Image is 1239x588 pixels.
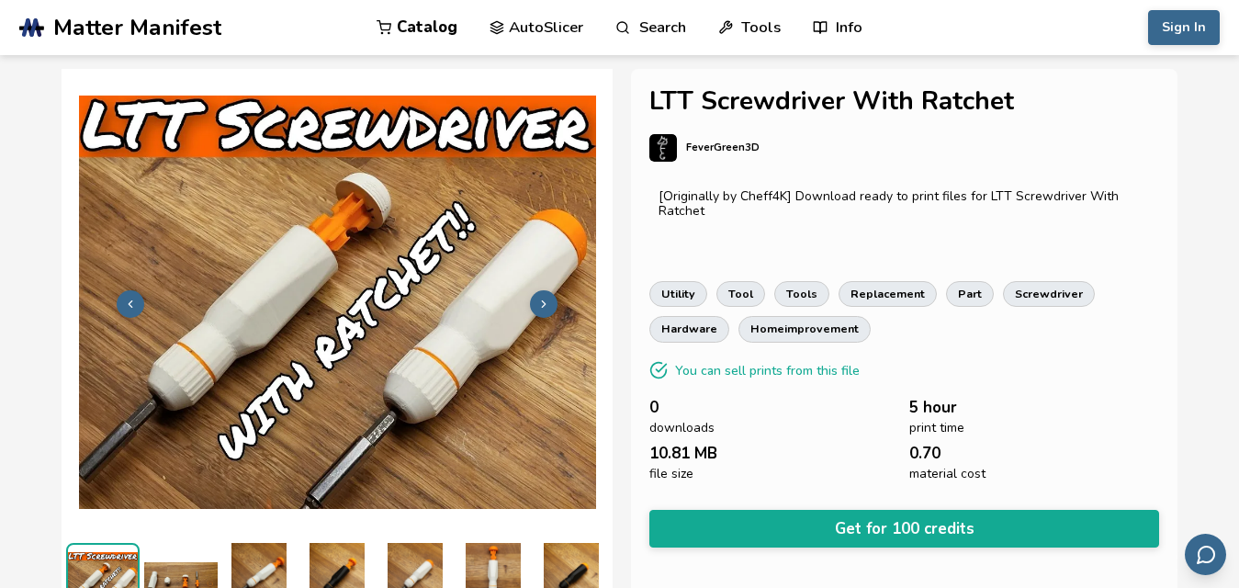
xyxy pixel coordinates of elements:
a: tool [716,281,765,307]
a: utility [649,281,707,307]
h1: LTT Screwdriver With Ratchet [649,87,1158,116]
img: FeverGreen3D's profile [649,134,677,162]
button: Send feedback via email [1185,534,1226,575]
p: FeverGreen3D [686,138,760,157]
button: Get for 100 credits [649,510,1158,548]
span: 0 [649,399,659,416]
span: 0.70 [909,445,941,462]
a: hardware [649,316,729,342]
button: Sign In [1148,10,1220,45]
span: 5 hour [909,399,957,416]
a: tools [774,281,829,307]
span: material cost [909,467,986,481]
span: print time [909,421,964,435]
p: You can sell prints from this file [675,361,860,380]
a: replacement [839,281,937,307]
a: FeverGreen3D's profileFeverGreen3D [649,134,1158,180]
span: Matter Manifest [53,15,221,40]
span: file size [649,467,693,481]
div: [Originally by Cheff4K] Download ready to print files for LTT Screwdriver With Ratchet [659,189,1149,219]
a: part [946,281,994,307]
span: downloads [649,421,715,435]
a: screwdriver [1003,281,1095,307]
span: 10.81 MB [649,445,717,462]
a: homeimprovement [738,316,871,342]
